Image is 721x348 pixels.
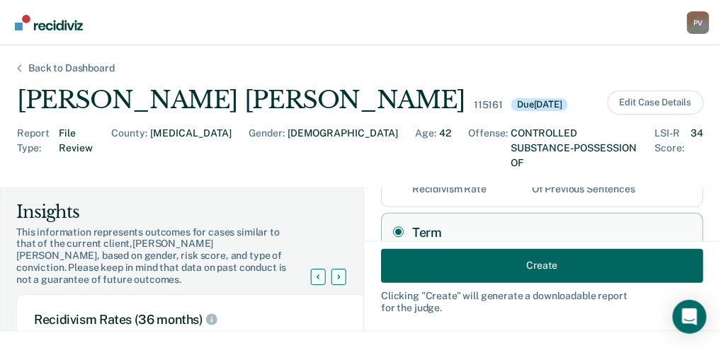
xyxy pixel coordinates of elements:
div: Report Type : [17,126,56,170]
div: P V [687,11,710,34]
div: Of Previous Sentences [532,183,635,195]
div: Open Intercom Messenger [673,300,707,334]
button: Edit Case Details [608,91,704,115]
div: Recidivism Rates (36 months) [34,312,533,327]
div: County : [111,126,147,170]
div: Age : [416,126,437,170]
div: Gender : [249,126,285,170]
div: [PERSON_NAME] [PERSON_NAME] [17,86,465,115]
div: [MEDICAL_DATA] [150,126,232,170]
label: Term [412,225,691,240]
button: Create [381,248,703,282]
div: Clicking " Create " will generate a downloadable report for the judge. [381,289,703,313]
div: Back to Dashboard [11,62,132,74]
div: This information represents outcomes for cases similar to that of the current client, [PERSON_NAM... [16,226,328,286]
img: Recidiviz [15,15,83,30]
div: LSI-R Score : [655,126,688,170]
div: Offense : [469,126,509,170]
div: 115161 [474,99,503,111]
div: [DEMOGRAPHIC_DATA] [288,126,399,170]
div: 42 [440,126,452,170]
div: Insights [16,201,328,224]
button: Profile dropdown button [687,11,710,34]
div: Due [DATE] [511,98,568,111]
div: File Review [59,126,94,170]
div: 34 [691,126,704,170]
div: CONTROLLED SUBSTANCE-POSSESSION OF [511,126,638,170]
div: Recidivism Rate [412,183,487,195]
